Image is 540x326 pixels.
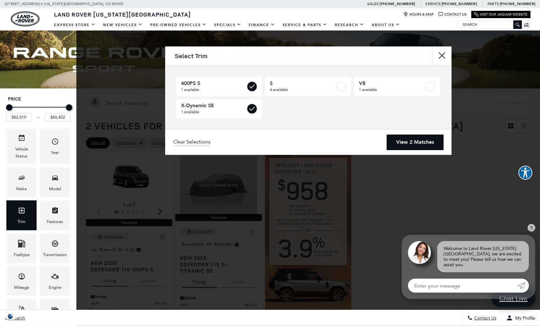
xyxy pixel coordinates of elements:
div: Transmission [43,251,67,258]
img: Agent profile photo [408,241,431,264]
a: Contact Us [438,12,466,17]
span: Trim [18,205,25,218]
a: New Vehicles [99,19,146,31]
span: 1 available [181,87,246,93]
div: Fueltype [14,251,30,258]
span: Bodystyle [51,304,59,317]
div: Model [49,185,61,192]
h2: Select Trim [175,52,207,59]
a: Submit [517,279,529,293]
input: Search [458,21,522,28]
div: Mileage [14,284,29,291]
span: Year [51,136,59,149]
a: Service & Parts [279,19,331,31]
span: Color [18,304,25,317]
span: Sales [367,2,379,6]
span: Parts [487,2,499,6]
a: S4 available [265,77,351,96]
div: Minimum Price [6,104,12,111]
span: Mileage [18,271,25,284]
div: Vehicle Status [11,146,32,160]
div: VehicleVehicle Status [6,128,37,164]
nav: Main Navigation [50,19,404,31]
input: Maximum [45,113,70,121]
a: Pre-Owned Vehicles [146,19,210,31]
span: Features [51,205,59,218]
span: X-Dynamic SE [181,102,246,109]
input: Enter your message [408,279,517,293]
span: V8 [359,80,424,87]
section: Click to Open Cookie Consent Modal [3,313,18,320]
a: Land Rover [US_STATE][GEOGRAPHIC_DATA] [50,10,195,18]
span: 4 available [270,87,335,93]
a: 400PS S1 available [176,77,262,96]
aside: Accessibility Help Desk [518,166,532,181]
img: Opt-Out Icon [3,313,18,320]
div: ModelModel [40,168,70,197]
span: My Profile [513,316,535,321]
a: Research [331,19,368,31]
span: Transmission [51,238,59,251]
h5: Price [8,96,68,102]
span: Contact Us [473,316,496,321]
div: Make [16,185,27,192]
a: Visit Our Jaguar Website [474,12,528,17]
div: TrimTrim [6,200,37,230]
div: Year [51,149,59,156]
a: [PHONE_NUMBER] [500,1,535,6]
div: Price [6,102,70,121]
div: Features [47,218,63,225]
span: 1 available [181,109,246,115]
button: Open user profile menu [501,310,540,326]
div: FueltypeFueltype [6,233,37,263]
div: YearYear [40,128,70,164]
button: Close [432,46,452,66]
a: EXPRESS STORE [50,19,99,31]
div: Maximum Price [66,104,72,111]
span: Vehicle [18,133,25,146]
a: About Us [368,19,404,31]
span: Land Rover [US_STATE][GEOGRAPHIC_DATA] [54,10,191,18]
a: V81 available [354,77,440,96]
div: MileageMileage [6,266,37,296]
span: 400PS S [181,80,246,87]
button: Explore your accessibility options [518,166,532,180]
div: FeaturesFeatures [40,200,70,230]
a: Hours & Map [403,12,434,17]
div: EngineEngine [40,266,70,296]
a: Finance [245,19,279,31]
div: Welcome to Land Rover [US_STATE][GEOGRAPHIC_DATA], we are excited to meet you! Please tell us how... [437,241,529,272]
a: land-rover [11,11,39,26]
span: Make [18,172,25,185]
input: Minimum [6,113,32,121]
a: Clear Selections [173,139,210,146]
img: Land Rover [11,11,39,26]
span: S [270,80,335,87]
a: Specials [210,19,245,31]
a: [PHONE_NUMBER] [380,1,415,6]
div: Engine [49,284,61,291]
span: Service [425,2,440,6]
span: Engine [51,271,59,284]
a: [STREET_ADDRESS] • [US_STATE][GEOGRAPHIC_DATA], CO 80905 [5,2,123,6]
a: View 2 Matches [387,135,444,150]
span: 1 available [359,87,424,93]
div: Trim [18,218,25,225]
div: TransmissionTransmission [40,233,70,263]
a: [PHONE_NUMBER] [442,1,477,6]
span: Model [51,172,59,185]
span: Fueltype [18,238,25,251]
div: MakeMake [6,168,37,197]
a: X-Dynamic SE1 available [176,99,262,118]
